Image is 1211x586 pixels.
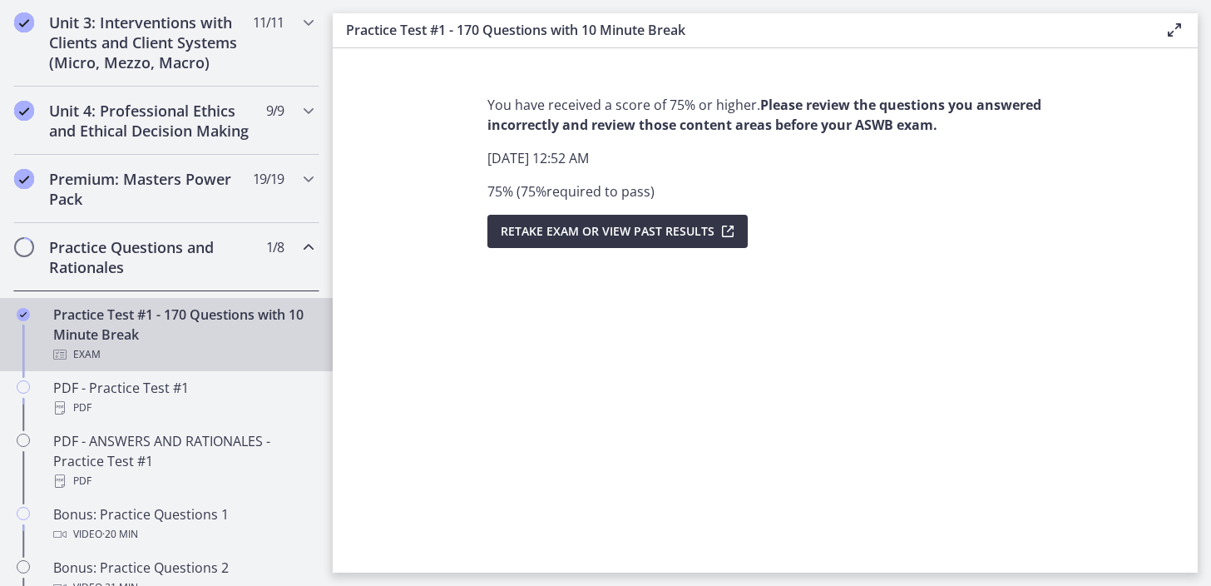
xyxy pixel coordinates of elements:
i: Completed [14,169,34,189]
p: You have received a score of 75% or higher. [487,95,1043,135]
span: 19 / 19 [253,169,284,189]
div: PDF - Practice Test #1 [53,378,313,418]
div: Bonus: Practice Questions 1 [53,504,313,544]
strong: Please review the questions you answered incorrectly and review those content areas before your A... [487,96,1041,134]
span: 11 / 11 [253,12,284,32]
div: Exam [53,345,313,365]
span: · 20 min [102,524,138,544]
div: PDF - ANSWERS AND RATIONALES - Practice Test #1 [53,431,313,491]
i: Completed [14,12,34,32]
button: Retake Exam OR View Past Results [487,215,748,248]
div: PDF [53,471,313,491]
div: Practice Test #1 - 170 Questions with 10 Minute Break [53,305,313,365]
i: Completed [14,101,34,121]
span: Retake Exam OR View Past Results [501,221,714,241]
h2: Premium: Masters Power Pack [49,169,252,209]
span: [DATE] 12:52 AM [487,149,589,167]
h3: Practice Test #1 - 170 Questions with 10 Minute Break [346,20,1138,40]
div: PDF [53,398,313,418]
i: Completed [17,308,30,321]
h2: Unit 3: Interventions with Clients and Client Systems (Micro, Mezzo, Macro) [49,12,252,72]
span: 75 % ( 75 % required to pass ) [487,182,655,201]
h2: Practice Questions and Rationales [49,237,252,277]
span: 1 / 8 [266,237,284,257]
div: Video [53,524,313,544]
h2: Unit 4: Professional Ethics and Ethical Decision Making [49,101,252,141]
